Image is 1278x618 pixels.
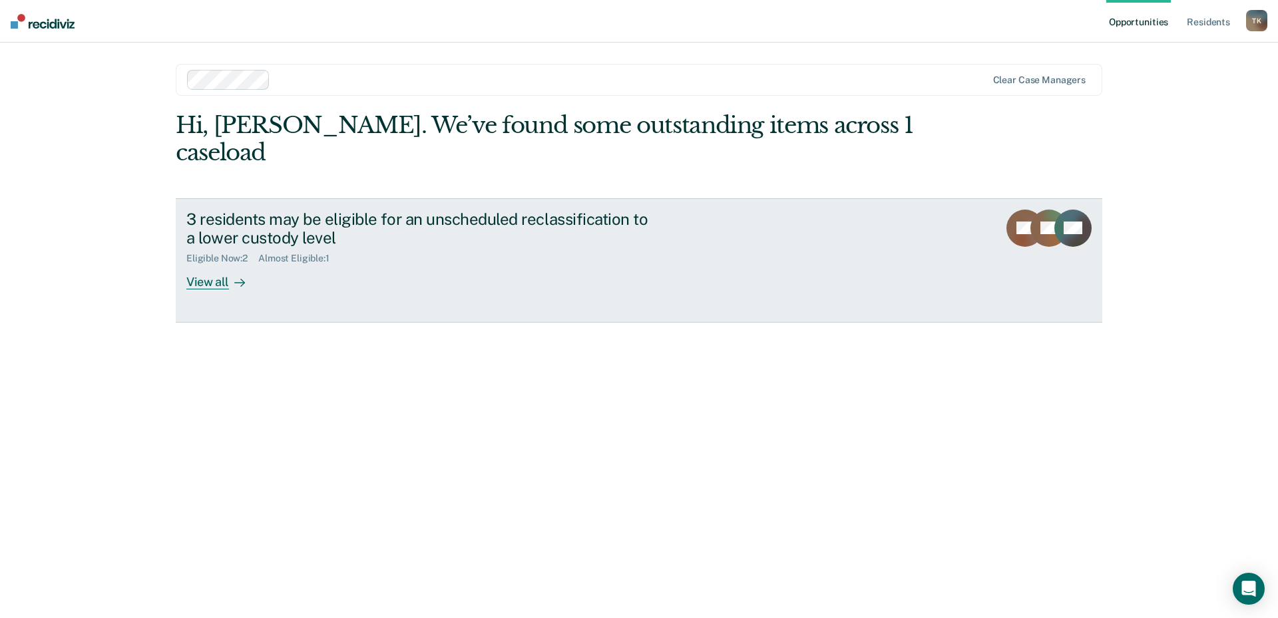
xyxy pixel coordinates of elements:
[1246,10,1267,31] div: T K
[176,198,1102,323] a: 3 residents may be eligible for an unscheduled reclassification to a lower custody levelEligible ...
[186,253,258,264] div: Eligible Now : 2
[1246,10,1267,31] button: TK
[186,264,261,290] div: View all
[186,210,654,248] div: 3 residents may be eligible for an unscheduled reclassification to a lower custody level
[993,75,1086,86] div: Clear case managers
[1233,573,1265,605] div: Open Intercom Messenger
[176,112,917,166] div: Hi, [PERSON_NAME]. We’ve found some outstanding items across 1 caseload
[258,253,340,264] div: Almost Eligible : 1
[11,14,75,29] img: Recidiviz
